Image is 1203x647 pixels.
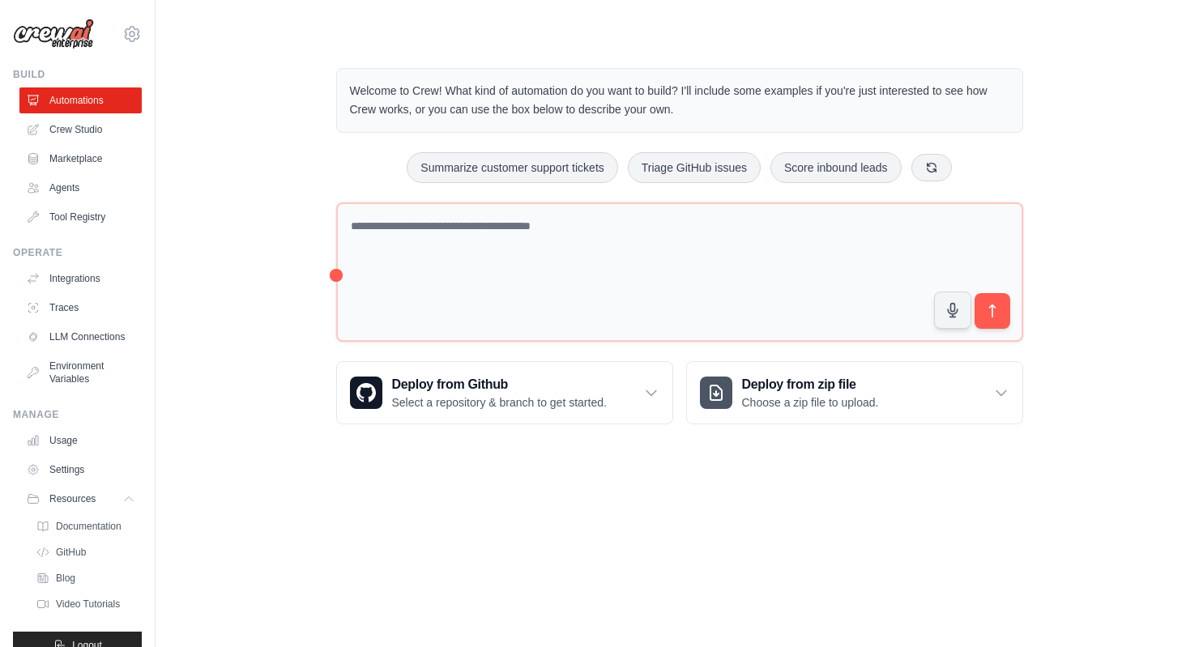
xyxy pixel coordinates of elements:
iframe: Chat Widget [1122,569,1203,647]
a: Agents [19,175,142,201]
div: Build [13,68,142,81]
a: Marketplace [19,146,142,172]
span: Blog [56,572,75,585]
a: Video Tutorials [29,593,142,615]
div: Manage [13,408,142,421]
a: Blog [29,567,142,590]
span: Resources [49,492,96,505]
a: Usage [19,428,142,453]
a: LLM Connections [19,324,142,350]
p: Choose a zip file to upload. [742,394,879,411]
span: Video Tutorials [56,598,120,611]
a: Crew Studio [19,117,142,143]
a: Settings [19,457,142,483]
a: Environment Variables [19,353,142,392]
button: Summarize customer support tickets [407,152,617,183]
span: Documentation [56,520,122,533]
a: GitHub [29,541,142,564]
div: Operate [13,246,142,259]
p: Select a repository & branch to get started. [392,394,607,411]
img: Logo [13,19,94,49]
button: Score inbound leads [770,152,902,183]
button: Resources [19,486,142,512]
button: Triage GitHub issues [628,152,761,183]
p: Welcome to Crew! What kind of automation do you want to build? I'll include some examples if you'... [350,82,1009,119]
a: Automations [19,87,142,113]
a: Traces [19,295,142,321]
a: Integrations [19,266,142,292]
a: Tool Registry [19,204,142,230]
span: GitHub [56,546,86,559]
h3: Deploy from zip file [742,375,879,394]
a: Documentation [29,515,142,538]
h3: Deploy from Github [392,375,607,394]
